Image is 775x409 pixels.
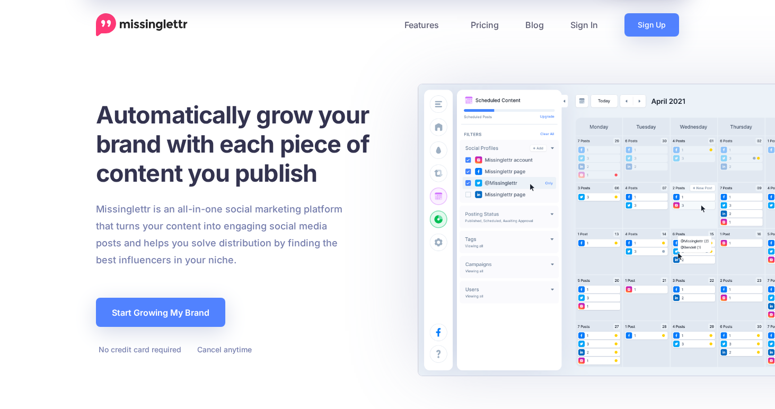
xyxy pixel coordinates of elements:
a: Pricing [457,13,512,37]
a: Start Growing My Brand [96,298,225,327]
h1: Automatically grow your brand with each piece of content you publish [96,100,395,188]
li: No credit card required [96,343,181,356]
li: Cancel anytime [195,343,252,356]
a: Sign Up [624,13,679,37]
a: Features [391,13,457,37]
a: Sign In [557,13,611,37]
p: Missinglettr is an all-in-one social marketing platform that turns your content into engaging soc... [96,201,343,269]
a: Blog [512,13,557,37]
a: Home [96,13,188,37]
